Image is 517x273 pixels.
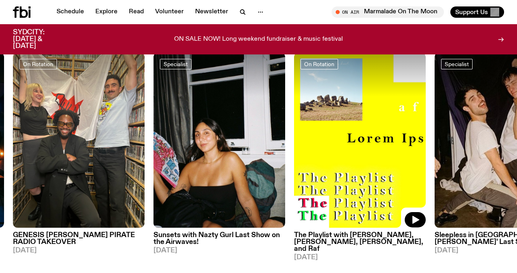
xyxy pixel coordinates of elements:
[332,6,444,18] button: On AirMarmalade On The Moon
[90,6,122,18] a: Explore
[13,228,145,254] a: GENESIS [PERSON_NAME] PIRATE RADIO TAKEOVER[DATE]
[124,6,149,18] a: Read
[294,254,426,261] span: [DATE]
[455,8,488,16] span: Support Us
[164,61,188,67] span: Specialist
[19,59,57,69] a: On Rotation
[153,228,285,254] a: Sunsets with Nazty Gurl Last Show on the Airwaves![DATE]
[153,232,285,246] h3: Sunsets with Nazty Gurl Last Show on the Airwaves!
[13,29,65,50] h3: SYDCITY: [DATE] & [DATE]
[150,6,189,18] a: Volunteer
[294,232,426,252] h3: The Playlist with [PERSON_NAME], [PERSON_NAME], [PERSON_NAME], and Raf
[174,36,343,43] p: ON SALE NOW! Long weekend fundraiser & music festival
[445,61,469,67] span: Specialist
[13,247,145,254] span: [DATE]
[23,61,53,67] span: On Rotation
[301,59,338,69] a: On Rotation
[13,232,145,246] h3: GENESIS [PERSON_NAME] PIRATE RADIO TAKEOVER
[190,6,233,18] a: Newsletter
[153,247,285,254] span: [DATE]
[160,59,191,69] a: Specialist
[441,59,473,69] a: Specialist
[52,6,89,18] a: Schedule
[294,228,426,261] a: The Playlist with [PERSON_NAME], [PERSON_NAME], [PERSON_NAME], and Raf[DATE]
[450,6,504,18] button: Support Us
[304,61,334,67] span: On Rotation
